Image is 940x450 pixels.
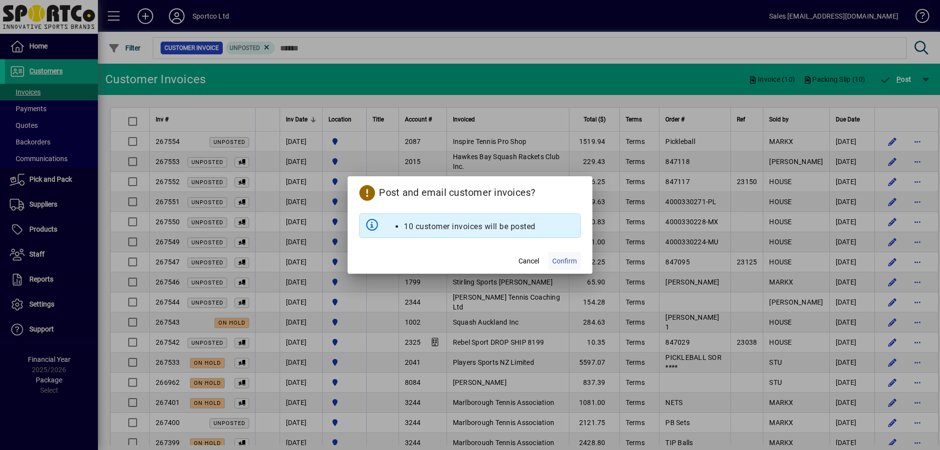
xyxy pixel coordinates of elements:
span: Cancel [518,256,539,266]
button: Cancel [513,252,544,270]
li: 10 customer invoices will be posted [404,221,536,233]
button: Confirm [548,252,581,270]
h2: Post and email customer invoices? [348,176,592,206]
span: Confirm [552,256,577,266]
